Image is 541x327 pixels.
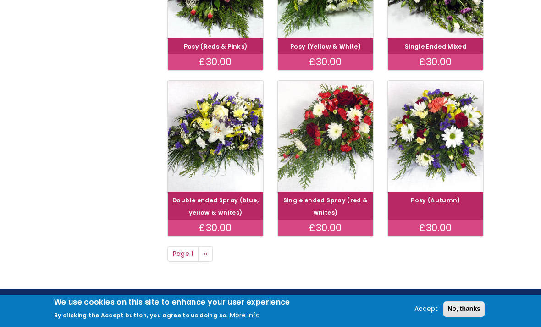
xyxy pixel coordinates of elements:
div: £30.00 [388,54,483,70]
button: Accept [411,304,442,315]
span: ›› [204,249,208,258]
div: £30.00 [388,220,483,236]
img: Double ended Spray (blue, yellow & whites) [168,81,263,192]
a: Single Ended Mixed [405,43,466,50]
a: Single ended Spray (red & whites) [283,196,368,216]
a: Posy (Yellow & White) [290,43,361,50]
button: More info [230,310,260,321]
a: Posy (Autumn) [411,196,460,204]
div: £30.00 [278,54,373,70]
p: By clicking the Accept button, you agree to us doing so. [54,311,228,319]
img: Posy (Autumn) [388,81,483,192]
h2: We use cookies on this site to enhance your user experience [54,297,290,307]
span: Page 1 [167,246,199,262]
img: Single ended Spray (red & whites) [278,81,373,192]
div: £30.00 [278,220,373,236]
div: £30.00 [168,54,263,70]
div: £30.00 [168,220,263,236]
button: No, thanks [443,301,485,317]
nav: Page navigation [167,246,484,262]
a: Double ended Spray (blue, yellow & whites) [172,196,259,216]
a: Posy (Reds & Pinks) [184,43,248,50]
